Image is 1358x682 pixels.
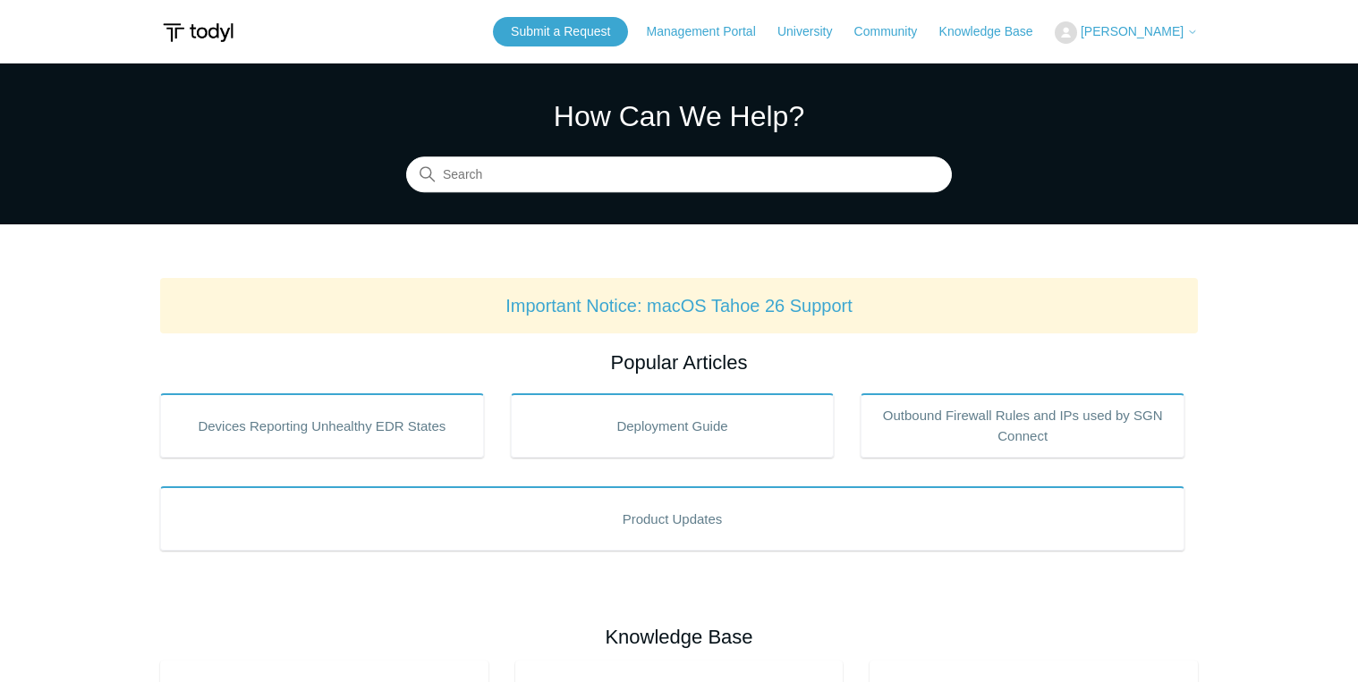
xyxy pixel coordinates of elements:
[647,22,774,41] a: Management Portal
[854,22,936,41] a: Community
[1081,24,1184,38] span: [PERSON_NAME]
[160,622,1198,652] h2: Knowledge Base
[511,393,835,458] a: Deployment Guide
[160,16,236,49] img: Todyl Support Center Help Center home page
[160,393,484,458] a: Devices Reporting Unhealthy EDR States
[1055,21,1198,44] button: [PERSON_NAME]
[406,95,952,138] h1: How Can We Help?
[493,17,628,46] a: Submit a Request
[160,486,1184,551] a: Product Updates
[777,22,850,41] a: University
[406,157,952,193] input: Search
[160,348,1198,377] h2: Popular Articles
[939,22,1051,41] a: Knowledge Base
[505,296,853,316] a: Important Notice: macOS Tahoe 26 Support
[861,393,1184,458] a: Outbound Firewall Rules and IPs used by SGN Connect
